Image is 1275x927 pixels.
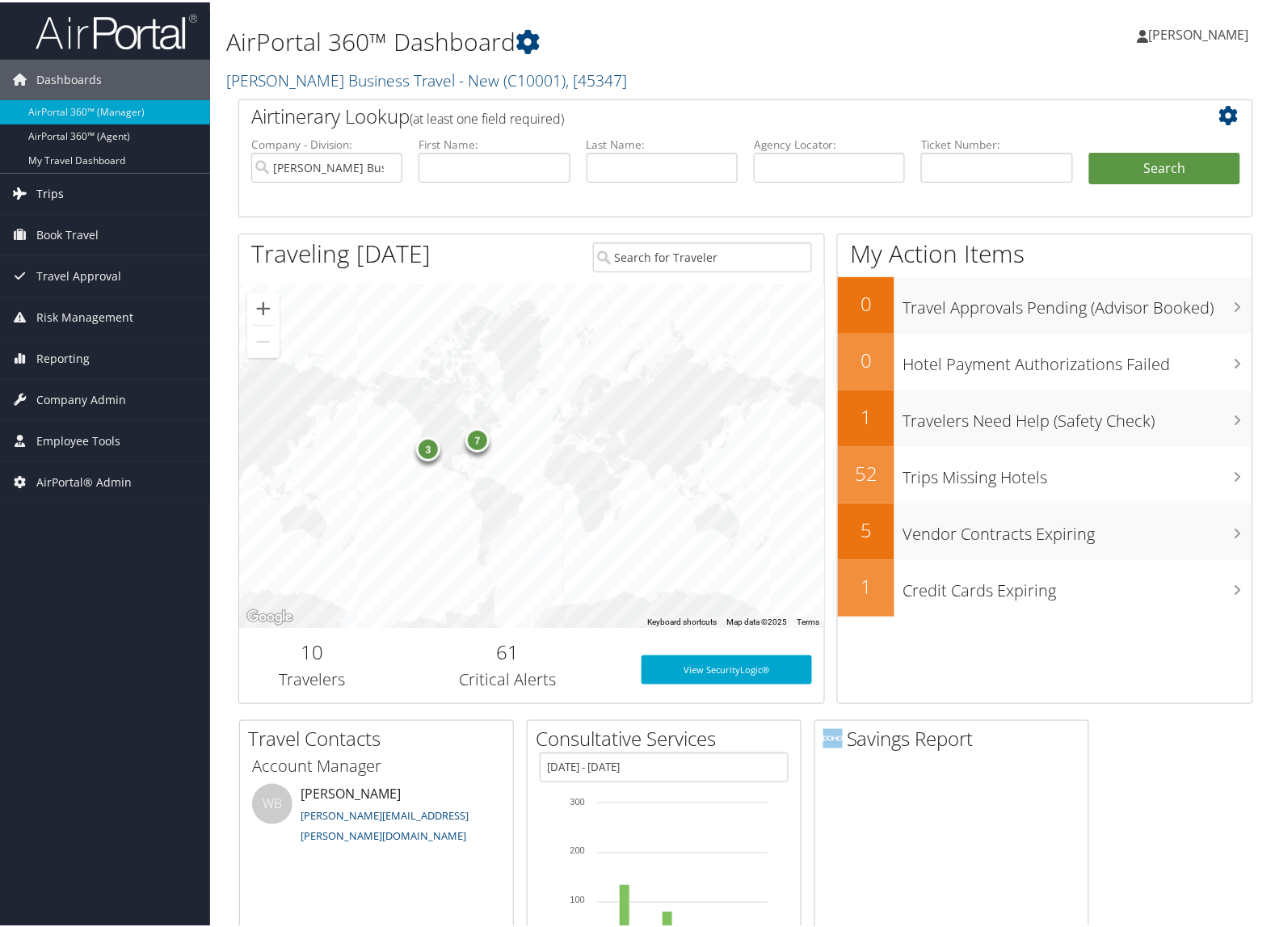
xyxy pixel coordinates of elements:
[838,558,1252,614] a: 1Credit Cards Expiring
[823,727,843,746] img: domo-logo.png
[252,752,501,775] h3: Account Manager
[838,501,1252,558] a: 5Vendor Contracts Expiring
[416,435,440,459] div: 3
[903,512,1252,543] h3: Vendor Contracts Expiring
[244,782,509,848] li: [PERSON_NAME]
[301,806,469,841] a: [PERSON_NAME][EMAIL_ADDRESS][PERSON_NAME][DOMAIN_NAME]
[503,67,566,89] span: ( C10001 )
[838,401,894,428] h2: 1
[248,723,513,750] h2: Travel Contacts
[838,388,1252,445] a: 1Travelers Need Help (Safety Check)
[536,723,801,750] h2: Consultative Services
[398,666,617,689] h3: Critical Alerts
[838,234,1252,268] h1: My Action Items
[566,67,627,89] span: , [ 45347 ]
[921,134,1072,150] label: Ticket Number:
[570,844,585,853] tspan: 200
[465,426,490,450] div: 7
[247,290,280,322] button: Zoom in
[251,666,373,689] h3: Travelers
[251,636,373,664] h2: 10
[247,323,280,356] button: Zoom out
[36,460,132,500] span: AirPortal® Admin
[251,100,1156,128] h2: Airtinerary Lookup
[726,615,787,624] span: Map data ©2025
[1089,150,1240,183] button: Search
[36,336,90,377] span: Reporting
[838,445,1252,501] a: 52Trips Missing Hotels
[903,456,1252,487] h3: Trips Missing Hotels
[36,57,102,98] span: Dashboards
[903,569,1252,600] h3: Credit Cards Expiring
[36,171,64,212] span: Trips
[838,331,1252,388] a: 0Hotel Payment Authorizations Failed
[410,107,564,125] span: (at least one field required)
[570,893,585,903] tspan: 100
[243,605,297,626] a: Open this area in Google Maps (opens a new window)
[243,605,297,626] img: Google
[838,275,1252,331] a: 0Travel Approvals Pending (Advisor Booked)
[903,343,1252,373] h3: Hotel Payment Authorizations Failed
[36,213,99,253] span: Book Travel
[251,234,431,268] h1: Traveling [DATE]
[838,571,894,598] h2: 1
[36,419,120,459] span: Employee Tools
[838,344,894,372] h2: 0
[36,295,133,335] span: Risk Management
[838,288,894,315] h2: 0
[647,614,717,626] button: Keyboard shortcuts
[36,377,126,418] span: Company Admin
[36,254,121,294] span: Travel Approval
[642,653,812,682] a: View SecurityLogic®
[754,134,905,150] label: Agency Locator:
[251,134,402,150] label: Company - Division:
[226,67,627,89] a: [PERSON_NAME] Business Travel - New
[593,240,813,270] input: Search for Traveler
[226,23,919,57] h1: AirPortal 360™ Dashboard
[570,794,585,804] tspan: 300
[398,636,617,664] h2: 61
[1138,8,1265,57] a: [PERSON_NAME]
[1149,23,1249,41] span: [PERSON_NAME]
[823,723,1088,750] h2: Savings Report
[903,399,1252,430] h3: Travelers Need Help (Safety Check)
[903,286,1252,317] h3: Travel Approvals Pending (Advisor Booked)
[587,134,738,150] label: Last Name:
[797,615,819,624] a: Terms (opens in new tab)
[838,514,894,541] h2: 5
[419,134,570,150] label: First Name:
[838,457,894,485] h2: 52
[252,782,292,822] div: WB
[36,11,197,48] img: airportal-logo.png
